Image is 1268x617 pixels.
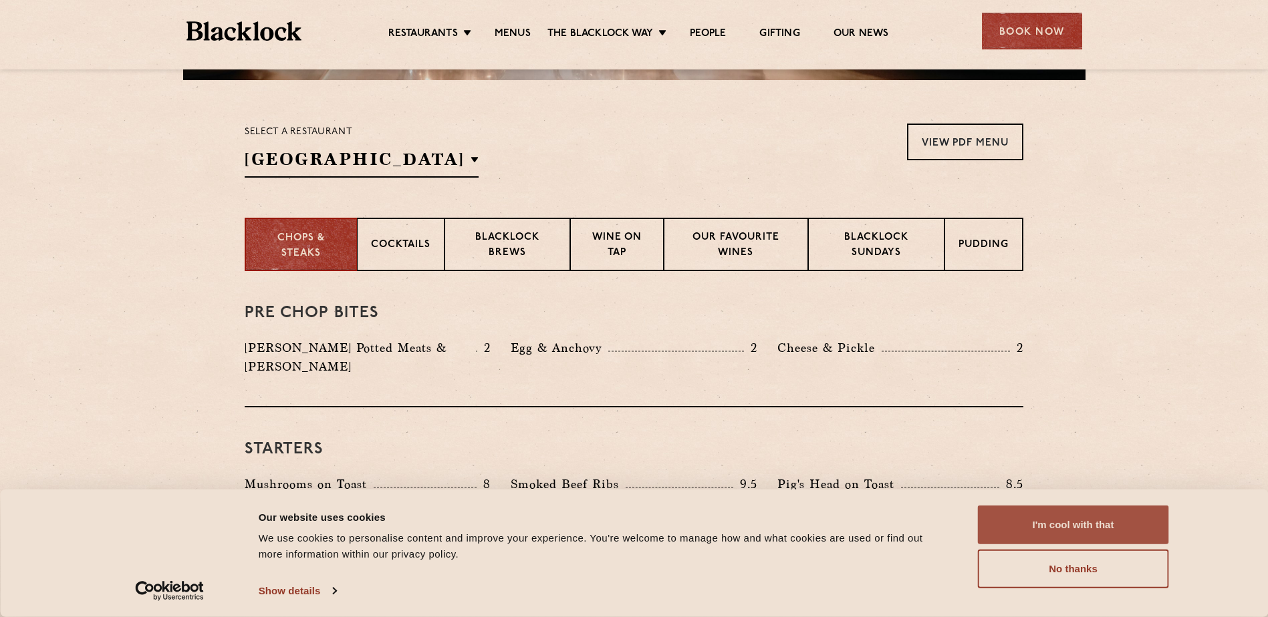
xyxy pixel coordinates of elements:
[477,339,491,357] p: 2
[259,530,948,562] div: We use cookies to personalise content and improve your experience. You're welcome to manage how a...
[511,475,626,493] p: Smoked Beef Ribs
[678,230,793,262] p: Our favourite wines
[978,505,1169,544] button: I'm cool with that
[733,475,757,493] p: 9.5
[959,238,1009,254] p: Pudding
[371,238,430,254] p: Cocktails
[495,27,531,42] a: Menus
[245,475,374,493] p: Mushrooms on Toast
[259,231,343,261] p: Chops & Steaks
[459,230,556,262] p: Blacklock Brews
[822,230,930,262] p: Blacklock Sundays
[511,339,608,357] p: Egg & Anchovy
[186,21,302,41] img: BL_Textured_Logo-footer-cropped.svg
[777,339,882,357] p: Cheese & Pickle
[834,27,889,42] a: Our News
[978,550,1169,588] button: No thanks
[388,27,458,42] a: Restaurants
[759,27,799,42] a: Gifting
[245,339,476,376] p: [PERSON_NAME] Potted Meats & [PERSON_NAME]
[777,475,901,493] p: Pig's Head on Toast
[999,475,1023,493] p: 8.5
[111,581,228,601] a: Usercentrics Cookiebot - opens in a new window
[245,124,479,141] p: Select a restaurant
[477,475,491,493] p: 8
[982,13,1082,49] div: Book Now
[245,304,1023,322] h3: Pre Chop Bites
[259,581,336,601] a: Show details
[907,124,1023,160] a: View PDF Menu
[245,441,1023,458] h3: Starters
[547,27,653,42] a: The Blacklock Way
[690,27,726,42] a: People
[259,509,948,525] div: Our website uses cookies
[584,230,650,262] p: Wine on Tap
[1010,339,1023,357] p: 2
[245,148,479,178] h2: [GEOGRAPHIC_DATA]
[744,339,757,357] p: 2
